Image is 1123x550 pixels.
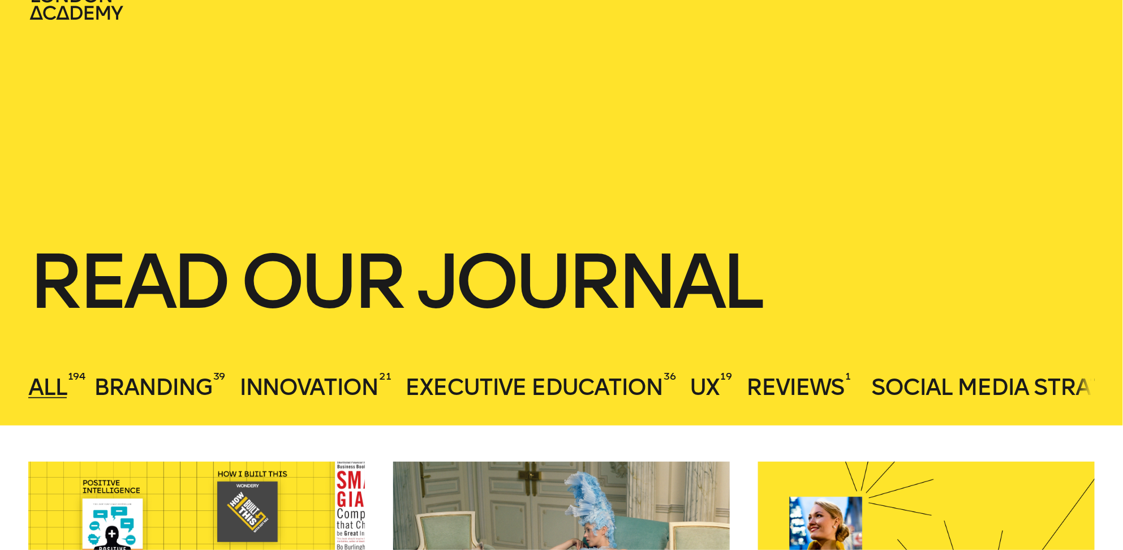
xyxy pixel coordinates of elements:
sup: 21 [380,369,391,383]
span: All [28,373,67,401]
sup: 194 [68,369,86,383]
sup: 19 [721,369,732,383]
span: Branding [94,373,212,401]
sup: 39 [213,369,225,383]
span: Executive Education [406,373,663,401]
h1: Read our journal [28,244,1095,319]
span: UX [690,373,720,401]
span: Innovation [239,373,378,401]
sup: 1 [846,369,851,383]
span: Reviews [747,373,845,401]
sup: 36 [664,369,676,383]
